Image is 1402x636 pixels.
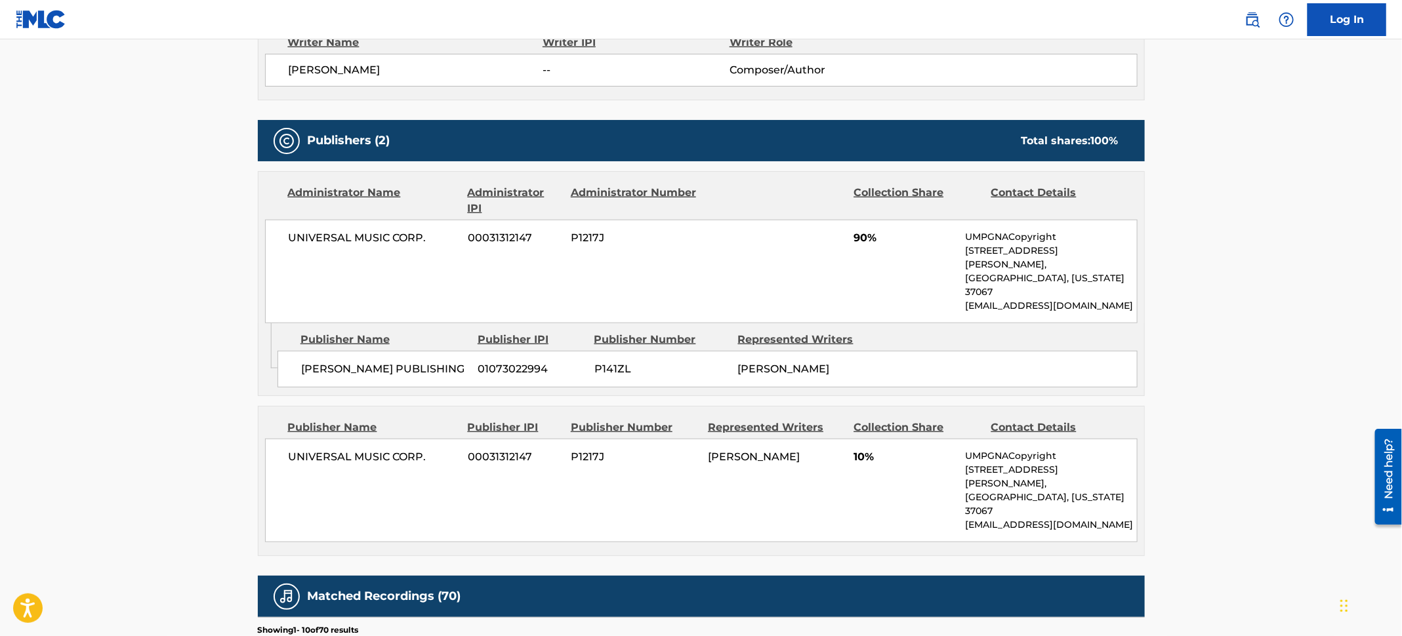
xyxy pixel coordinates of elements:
[571,185,698,216] div: Administrator Number
[730,35,899,50] div: Writer Role
[965,299,1136,313] p: [EMAIL_ADDRESS][DOMAIN_NAME]
[468,185,561,216] div: Administrator IPI
[571,230,698,246] span: P1217J
[730,62,899,78] span: Composer/Author
[965,463,1136,490] p: [STREET_ADDRESS][PERSON_NAME],
[738,332,872,348] div: Represented Writers
[991,420,1119,435] div: Contact Details
[854,449,955,465] span: 10%
[965,490,1136,518] p: [GEOGRAPHIC_DATA], [US_STATE] 37067
[1340,586,1348,626] div: Drag
[1273,7,1300,33] div: Help
[543,62,729,78] span: --
[468,449,561,465] span: 00031312147
[258,624,359,636] p: Showing 1 - 10 of 70 results
[289,449,459,465] span: UNIVERSAL MUSIC CORP.
[478,361,585,377] span: 01073022994
[308,133,390,148] h5: Publishers (2)
[708,420,844,435] div: Represented Writers
[279,133,295,149] img: Publishers
[738,363,830,375] span: [PERSON_NAME]
[478,332,585,348] div: Publisher IPI
[1245,12,1260,28] img: search
[854,230,955,246] span: 90%
[991,185,1119,216] div: Contact Details
[543,35,730,50] div: Writer IPI
[1021,133,1119,149] div: Total shares:
[965,244,1136,271] p: [STREET_ADDRESS][PERSON_NAME],
[571,420,698,435] div: Publisher Number
[300,332,468,348] div: Publisher Name
[965,518,1136,532] p: [EMAIL_ADDRESS][DOMAIN_NAME]
[594,361,728,377] span: P141ZL
[571,449,698,465] span: P1217J
[288,185,458,216] div: Administrator Name
[594,332,728,348] div: Publisher Number
[1336,573,1402,636] iframe: Chat Widget
[1091,134,1119,147] span: 100 %
[301,361,468,377] span: [PERSON_NAME] PUBLISHING
[965,449,1136,463] p: UMPGNACopyright
[308,589,461,604] h5: Matched Recordings (70)
[1365,424,1402,530] iframe: Resource Center
[965,230,1136,244] p: UMPGNACopyright
[289,230,459,246] span: UNIVERSAL MUSIC CORP.
[708,450,800,463] span: [PERSON_NAME]
[965,271,1136,299] p: [GEOGRAPHIC_DATA], [US_STATE] 37067
[468,230,561,246] span: 00031312147
[854,185,981,216] div: Collection Share
[1239,7,1266,33] a: Public Search
[289,62,543,78] span: [PERSON_NAME]
[279,589,295,605] img: Matched Recordings
[1308,3,1386,36] a: Log In
[288,420,458,435] div: Publisher Name
[468,420,561,435] div: Publisher IPI
[16,10,66,29] img: MLC Logo
[288,35,543,50] div: Writer Name
[1279,12,1294,28] img: help
[854,420,981,435] div: Collection Share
